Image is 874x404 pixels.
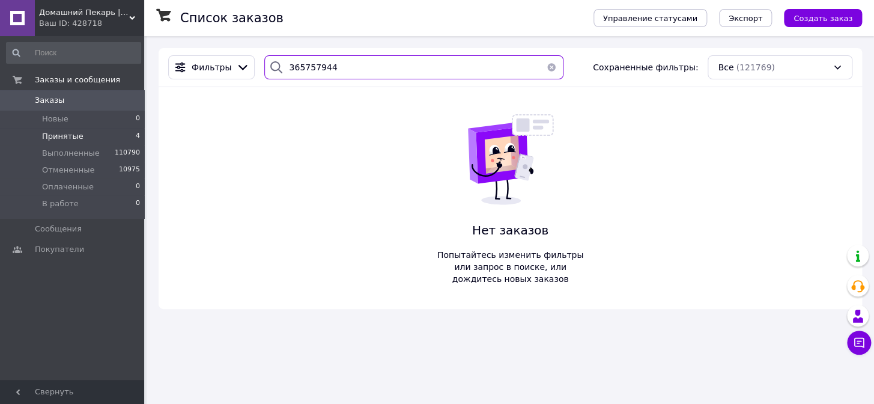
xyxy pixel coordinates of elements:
div: Ваш ID: 428718 [39,18,144,29]
span: Домашний Пекарь | Магазин для кондитеров [39,7,129,18]
h1: Список заказов [180,11,284,25]
span: Фильтры [192,61,231,73]
span: Сохраненные фильтры: [593,61,698,73]
button: Экспорт [719,9,772,27]
button: Создать заказ [784,9,862,27]
span: 0 [136,198,140,209]
span: 110790 [115,148,140,159]
span: 0 [136,182,140,192]
span: В работе [42,198,79,209]
span: (121769) [736,63,774,72]
span: Сообщения [35,224,82,234]
span: Попытайтесь изменить фильтры или запрос в поиске, или дождитесь новых заказов [431,249,590,285]
span: Нет заказов [431,222,590,239]
button: Очистить [539,55,563,79]
span: Все [718,61,733,73]
input: Поиск по номеру заказа, ФИО покупателя, номеру телефона, Email, номеру накладной [264,55,563,79]
span: Новые [42,114,68,124]
span: Заказы [35,95,64,106]
span: Заказы и сообщения [35,75,120,85]
span: Выполненные [42,148,100,159]
span: Отмененные [42,165,94,176]
span: 0 [136,114,140,124]
span: Создать заказ [794,14,852,23]
span: Оплаченные [42,182,94,192]
span: 4 [136,131,140,142]
input: Поиск [6,42,141,64]
button: Чат с покупателем [847,331,871,355]
span: Управление статусами [603,14,697,23]
span: 10975 [119,165,140,176]
span: Экспорт [729,14,762,23]
span: Принятые [42,131,83,142]
button: Управление статусами [593,9,707,27]
span: Покупатели [35,244,84,255]
a: Создать заказ [772,13,862,22]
